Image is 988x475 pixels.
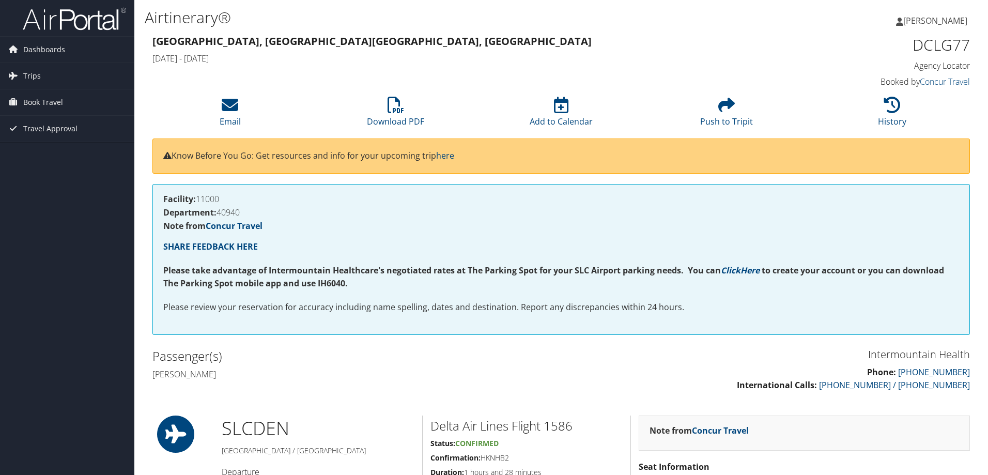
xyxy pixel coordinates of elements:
[721,265,740,276] a: Click
[692,425,749,436] a: Concur Travel
[163,149,959,163] p: Know Before You Go: Get resources and info for your upcoming trip
[896,5,978,36] a: [PERSON_NAME]
[152,53,762,64] h4: [DATE] - [DATE]
[220,102,241,127] a: Email
[530,102,593,127] a: Add to Calendar
[152,347,553,365] h2: Passenger(s)
[163,301,959,314] p: Please review your reservation for accuracy including name spelling, dates and destination. Repor...
[903,15,967,26] span: [PERSON_NAME]
[569,347,970,362] h3: Intermountain Health
[436,150,454,161] a: here
[23,63,41,89] span: Trips
[163,193,196,205] strong: Facility:
[163,195,959,203] h4: 11000
[23,7,126,31] img: airportal-logo.png
[367,102,424,127] a: Download PDF
[23,116,78,142] span: Travel Approval
[740,265,760,276] a: Here
[222,446,414,456] h5: [GEOGRAPHIC_DATA] / [GEOGRAPHIC_DATA]
[867,366,896,378] strong: Phone:
[898,366,970,378] a: [PHONE_NUMBER]
[700,102,753,127] a: Push to Tripit
[163,208,959,217] h4: 40940
[152,369,553,380] h4: [PERSON_NAME]
[163,265,721,276] strong: Please take advantage of Intermountain Healthcare's negotiated rates at The Parking Spot for your...
[163,241,258,252] a: SHARE FEEDBACK HERE
[163,220,263,232] strong: Note from
[819,379,970,391] a: [PHONE_NUMBER] / [PHONE_NUMBER]
[430,453,623,463] h5: HKNHB2
[737,379,817,391] strong: International Calls:
[777,34,970,56] h1: DCLG77
[650,425,749,436] strong: Note from
[222,416,414,441] h1: SLC DEN
[639,461,709,472] strong: Seat Information
[920,76,970,87] a: Concur Travel
[206,220,263,232] a: Concur Travel
[152,34,592,48] strong: [GEOGRAPHIC_DATA], [GEOGRAPHIC_DATA] [GEOGRAPHIC_DATA], [GEOGRAPHIC_DATA]
[777,76,970,87] h4: Booked by
[23,37,65,63] span: Dashboards
[163,207,217,218] strong: Department:
[430,417,623,435] h2: Delta Air Lines Flight 1586
[23,89,63,115] span: Book Travel
[430,438,455,448] strong: Status:
[777,60,970,71] h4: Agency Locator
[430,453,481,463] strong: Confirmation:
[878,102,906,127] a: History
[455,438,499,448] span: Confirmed
[145,7,700,28] h1: Airtinerary®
